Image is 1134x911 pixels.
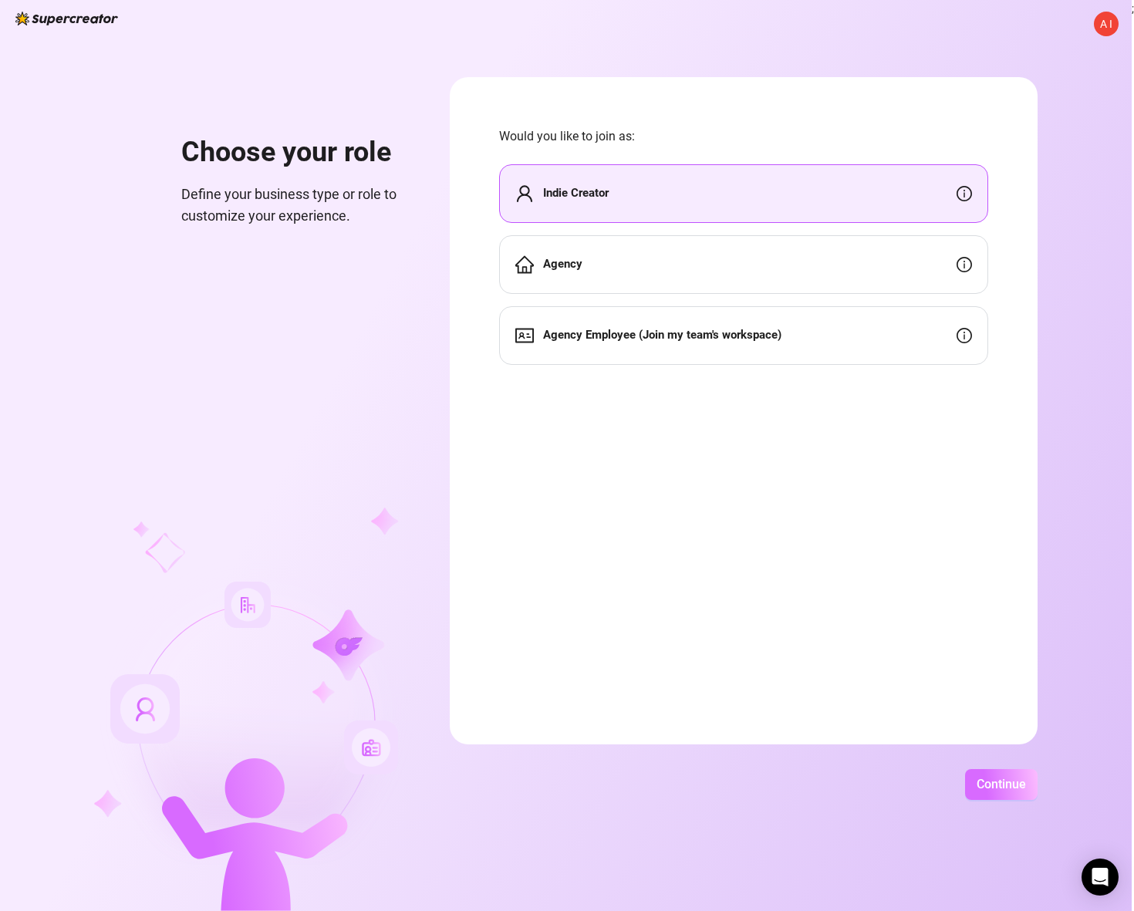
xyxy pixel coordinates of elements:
[515,184,534,203] span: user
[543,186,609,200] strong: Indie Creator
[957,328,972,343] span: info-circle
[181,136,413,170] h1: Choose your role
[1082,859,1119,896] div: Open Intercom Messenger
[957,186,972,201] span: info-circle
[543,328,781,342] strong: Agency Employee (Join my team's workspace)
[977,777,1026,791] span: Continue
[181,184,413,228] span: Define your business type or role to customize your experience.
[515,326,534,345] span: idcard
[499,127,988,146] span: Would you like to join as:
[957,257,972,272] span: info-circle
[515,255,534,274] span: home
[1100,15,1112,32] span: A I
[965,769,1038,800] button: Continue
[15,12,118,25] img: logo
[543,257,582,271] strong: Agency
